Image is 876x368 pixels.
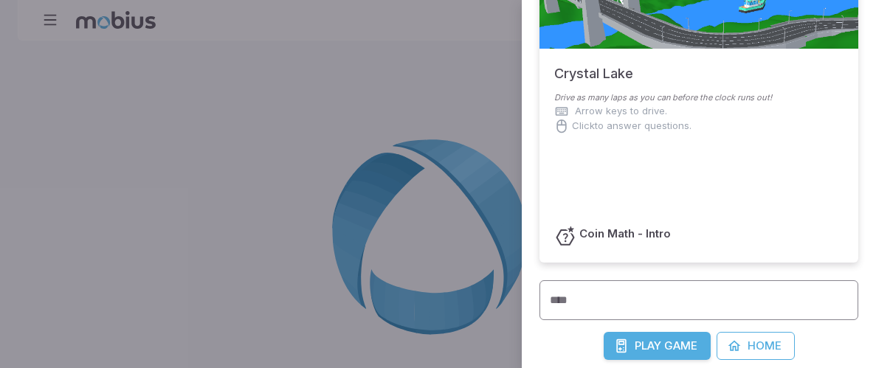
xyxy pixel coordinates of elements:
[575,104,667,119] p: Arrow keys to drive.
[635,338,661,354] span: Play
[604,332,711,360] button: PlayGame
[554,91,844,104] p: Drive as many laps as you can before the clock runs out!
[554,49,633,84] h5: Crystal Lake
[717,332,795,360] a: Home
[572,119,692,133] p: Click to answer questions.
[579,226,671,242] h6: Coin Math - Intro
[664,338,697,354] span: Game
